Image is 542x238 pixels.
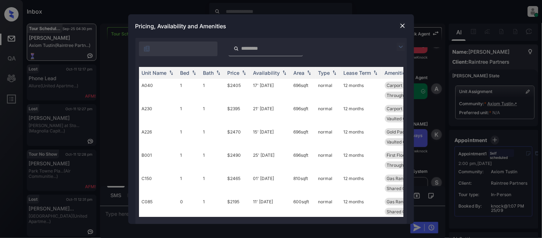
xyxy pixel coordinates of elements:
[128,14,414,38] div: Pricing, Availability and Amenities
[225,195,250,218] td: $2195
[200,125,225,149] td: 1
[341,149,382,172] td: 12 months
[387,176,409,181] span: Gas Range
[341,172,382,195] td: 12 months
[385,70,409,76] div: Amenities
[387,116,420,121] span: Vaulted Ceiling...
[315,79,341,102] td: normal
[387,129,423,135] span: Gold Package - ...
[372,70,379,75] img: sorting
[250,172,291,195] td: 01' [DATE]
[203,70,214,76] div: Bath
[142,70,167,76] div: Unit Name
[250,125,291,149] td: 15' [DATE]
[387,139,420,145] span: Vaulted Ceiling...
[253,70,280,76] div: Availability
[341,102,382,125] td: 12 months
[200,102,225,125] td: 1
[168,70,175,75] img: sorting
[178,149,200,172] td: 1
[341,79,382,102] td: 12 months
[234,45,239,52] img: icon-zuma
[200,172,225,195] td: 1
[225,102,250,125] td: $2395
[305,70,313,75] img: sorting
[178,195,200,218] td: 0
[139,102,178,125] td: A230
[315,149,341,172] td: normal
[178,102,200,125] td: 1
[250,102,291,125] td: 21' [DATE]
[387,83,403,88] span: Carport
[315,125,341,149] td: normal
[215,70,222,75] img: sorting
[250,149,291,172] td: 25' [DATE]
[291,125,315,149] td: 696 sqft
[225,149,250,172] td: $2490
[387,106,403,111] span: Carport
[250,79,291,102] td: 17' [DATE]
[399,22,406,29] img: close
[291,102,315,125] td: 696 sqft
[180,70,190,76] div: Bed
[225,125,250,149] td: $2470
[387,162,424,168] span: Throughout Plan...
[190,70,198,75] img: sorting
[331,70,338,75] img: sorting
[250,195,291,218] td: 11' [DATE]
[228,70,240,76] div: Price
[139,149,178,172] td: B001
[341,125,382,149] td: 12 months
[315,172,341,195] td: normal
[178,79,200,102] td: 1
[387,209,418,214] span: Shared Garage
[139,79,178,102] td: A040
[139,172,178,195] td: C150
[341,195,382,218] td: 12 months
[344,70,371,76] div: Lease Term
[143,45,150,52] img: icon-zuma
[315,102,341,125] td: normal
[318,70,330,76] div: Type
[200,149,225,172] td: 1
[225,172,250,195] td: $2465
[387,152,407,158] span: First Floor
[294,70,305,76] div: Area
[387,93,424,98] span: Throughout Plan...
[225,79,250,102] td: $2405
[387,186,418,191] span: Shared Garage
[200,195,225,218] td: 1
[139,195,178,218] td: C085
[178,125,200,149] td: 1
[200,79,225,102] td: 1
[315,195,341,218] td: normal
[178,172,200,195] td: 1
[139,125,178,149] td: A226
[240,70,248,75] img: sorting
[291,79,315,102] td: 696 sqft
[291,172,315,195] td: 810 sqft
[291,195,315,218] td: 600 sqft
[281,70,288,75] img: sorting
[387,199,409,204] span: Gas Range
[397,43,405,51] img: icon-zuma
[291,149,315,172] td: 696 sqft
